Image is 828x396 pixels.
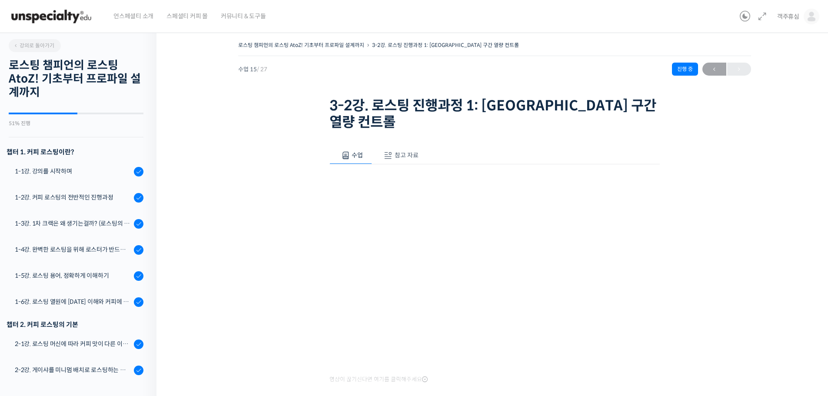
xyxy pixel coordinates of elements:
[15,297,131,306] div: 1-6강. 로스팅 열원에 [DATE] 이해와 커피에 미치는 영향
[13,42,54,49] span: 강의로 돌아가기
[329,97,660,131] h1: 3-2강. 로스팅 진행과정 1: [GEOGRAPHIC_DATA] 구간 열량 컨트롤
[702,63,726,76] a: ←이전
[9,121,143,126] div: 51% 진행
[9,59,143,100] h2: 로스팅 챔피언의 로스팅 AtoZ! 기초부터 프로파일 설계까지
[238,42,364,48] a: 로스팅 챔피언의 로스팅 AtoZ! 기초부터 프로파일 설계까지
[329,376,428,383] span: 영상이 끊기신다면 여기를 클릭해주세요
[7,319,143,330] div: 챕터 2. 커피 로스팅의 기본
[7,146,143,158] h3: 챕터 1. 커피 로스팅이란?
[15,166,131,176] div: 1-1강. 강의를 시작하며
[15,245,131,254] div: 1-4강. 완벽한 로스팅을 위해 로스터가 반드시 갖춰야 할 것 (로스팅 목표 설정하기)
[15,365,131,375] div: 2-2강. 게이샤를 미니멈 배치로 로스팅하는 이유 (로스터기 용량과 배치 사이즈)
[15,193,131,202] div: 1-2강. 커피 로스팅의 전반적인 진행과정
[672,63,698,76] div: 진행 중
[257,66,267,73] span: / 27
[395,151,419,159] span: 참고 자료
[15,219,131,228] div: 1-3강. 1차 크랙은 왜 생기는걸까? (로스팅의 물리적, 화학적 변화)
[15,339,131,349] div: 2-1강. 로스팅 머신에 따라 커피 맛이 다른 이유 (로스팅 머신의 매커니즘과 열원)
[15,271,131,280] div: 1-5강. 로스팅 용어, 정확하게 이해하기
[352,151,363,159] span: 수업
[238,67,267,72] span: 수업 15
[372,42,519,48] a: 3-2강. 로스팅 진행과정 1: [GEOGRAPHIC_DATA] 구간 열량 컨트롤
[777,13,799,20] span: 객주휴심
[702,63,726,75] span: ←
[9,39,61,52] a: 강의로 돌아가기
